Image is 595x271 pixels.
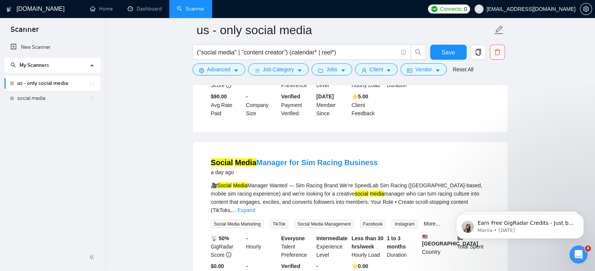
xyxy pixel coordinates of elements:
[407,68,412,73] span: idcard
[246,93,248,99] b: -
[27,95,144,119] div: I wanted to see if the Business Manager has access to my account yet
[453,65,473,74] a: Reset All
[89,80,95,86] span: holder
[6,125,144,135] div: [DATE]
[21,4,33,16] img: Profile image for Nazar
[316,235,348,241] b: Intermediate
[585,245,591,251] span: 4
[411,45,426,60] button: search
[33,99,138,114] div: I wanted to see if the Business Manager has access to my account yet
[211,167,378,176] div: a day ago
[350,92,386,117] div: Client Feedback
[207,65,230,74] span: Advanced
[36,9,70,17] p: Active 5h ago
[132,3,145,17] div: Close
[217,182,232,188] mark: Social
[580,6,592,12] span: setting
[340,68,346,73] span: caret-down
[209,234,245,259] div: GigRadar Score
[326,65,337,74] span: Jobs
[422,234,478,246] b: [GEOGRAPHIC_DATA]
[476,6,482,12] span: user
[233,68,239,73] span: caret-down
[244,92,280,117] div: Company Size
[362,68,367,73] span: user
[422,234,428,239] img: 🇺🇸
[248,63,309,75] button: barsJob Categorycaret-down
[129,211,141,223] button: Send a message…
[281,93,300,99] b: Verified
[10,26,141,41] a: Request related to a Business Manager
[387,235,406,249] b: 1 to 3 months
[431,6,437,12] img: upwork-logo.png
[226,252,231,257] span: info-circle
[128,6,162,12] a: dashboardDashboard
[490,49,505,56] span: delete
[445,198,595,251] iframe: Intercom notifications message
[6,3,12,15] img: logo
[392,220,417,228] span: Instagram
[197,48,398,57] input: Search Freelance Jobs...
[193,63,245,75] button: settingAdvancedcaret-down
[401,50,406,55] span: info-circle
[580,6,592,12] a: setting
[11,62,49,68] span: My Scanners
[5,91,100,106] li: social media
[12,31,117,68] div: Is there anything else we can assist you with or any updates needed on your side? Feel free to le...
[12,214,18,220] button: Emoji picker
[6,198,144,211] textarea: Message…
[17,91,89,106] a: social media
[494,25,504,35] span: edit
[350,234,386,259] div: Hourly Load
[89,253,97,261] span: double-left
[233,182,247,188] mark: Media
[318,68,323,73] span: folder
[580,3,592,15] button: setting
[263,65,294,74] span: Job Category
[569,245,587,263] iframe: Intercom live chat
[246,263,248,269] b: -
[5,24,45,40] span: Scanner
[281,235,305,241] b: Everyone
[24,214,30,220] button: Gif picker
[199,68,204,73] span: setting
[26,30,134,36] span: Request related to a Business Manager
[211,158,378,166] a: Social MediaManager for Sim Racing Business
[36,4,54,9] h1: Nazar
[5,3,19,17] button: go back
[30,78,144,95] div: Hello [PERSON_NAME]! Hope all is well
[490,45,505,60] button: delete
[401,63,446,75] button: idcardVendorcaret-down
[197,21,493,39] input: Scanner name...
[11,40,94,55] a: New Scanner
[235,158,256,166] mark: Media
[294,220,354,228] span: Social Media Management
[352,93,368,99] b: ⭐️ 5.00
[471,45,486,60] button: copy
[352,235,384,249] b: Less than 30 hrs/week
[246,235,248,241] b: -
[312,63,352,75] button: folderJobscaret-down
[280,234,315,259] div: Talent Preference
[370,65,383,74] span: Client
[211,93,227,99] b: $90.00
[17,76,89,91] a: us - only social media
[315,234,350,259] div: Experience Level
[355,190,368,196] mark: social
[238,207,255,213] a: Expand
[297,68,302,73] span: caret-down
[315,92,350,117] div: Member Since
[316,93,334,99] b: [DATE]
[36,214,42,220] button: Upload attachment
[6,95,144,125] div: webbsenterprisesllc@gmail.com says…
[355,63,398,75] button: userClientcaret-down
[420,234,456,259] div: Country
[211,181,490,214] div: 🎥 Manager Wanted — Sim Racing Brand We’re SpeedLab Sim Racing ([GEOGRAPHIC_DATA]-based, mobile si...
[36,83,138,90] div: Hello [PERSON_NAME]! Hope all is well
[441,48,455,57] span: Save
[280,92,315,117] div: Payment Verified
[6,135,123,262] div: Hi there!Your BM has been successfully added. Nothing else is required from your side.Meanwhile, ...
